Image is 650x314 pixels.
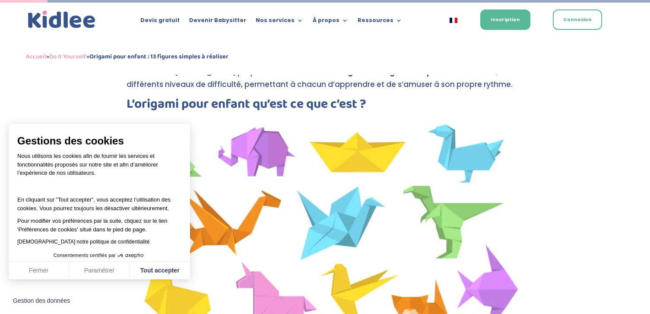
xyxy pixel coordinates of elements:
a: [DEMOGRAPHIC_DATA] notre politique de confidentialité [17,239,149,245]
button: Fermer [9,262,69,280]
a: Do It Yourself [49,51,86,62]
span: Gestion des données [13,297,70,305]
a: Devenir Babysitter [189,17,246,27]
span: Gestions des cookies [17,135,181,147]
a: Inscription [480,10,530,30]
button: Paramétrer [69,262,130,280]
svg: Axeptio [117,243,143,269]
strong: 13 figures d’origami adaptées aux enfants, [333,67,498,77]
p: Pour modifier vos préférences par la suite, cliquez sur le lien 'Préférences de cookies' situé da... [17,217,181,234]
span: Consentements certifiés par [54,253,116,258]
p: Nous utilisons les cookies afin de fournir les services et fonctionnalités proposés sur notre sit... [17,152,181,183]
a: À propos [313,17,348,27]
a: Ressources [358,17,402,27]
a: Nos services [256,17,303,27]
button: Tout accepter [130,262,190,280]
button: Consentements certifiés par [49,250,149,261]
a: Accueil [26,51,46,62]
a: Devis gratuit [140,17,180,27]
img: logo_kidlee_bleu [26,9,98,31]
span: » » [26,51,228,62]
a: Connexion [553,10,602,30]
p: En cliquant sur ”Tout accepter”, vous acceptez l’utilisation des cookies. Vous pourrez toujours l... [17,187,181,213]
img: Français [450,18,457,23]
h2: L’origami pour enfant qu’est ce que c’est ? [127,98,524,115]
button: Fermer le widget sans consentement [8,292,75,310]
strong: Origami pour enfant : 13 figures simples à réaliser [89,51,228,62]
a: Kidlee Logo [26,9,98,31]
